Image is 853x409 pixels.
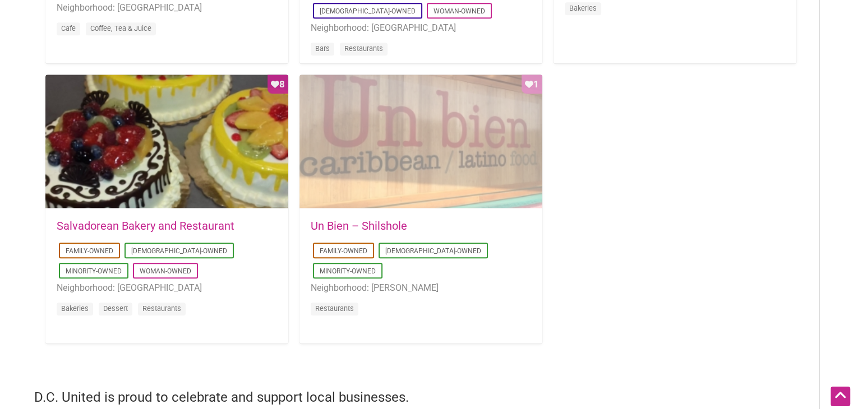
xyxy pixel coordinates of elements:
[320,247,367,255] a: Family-Owned
[320,267,376,275] a: Minority-Owned
[831,387,850,406] div: Scroll Back to Top
[385,247,481,255] a: [DEMOGRAPHIC_DATA]-Owned
[434,7,485,15] a: Woman-Owned
[61,304,89,313] a: Bakeries
[66,267,122,275] a: Minority-Owned
[57,1,277,15] li: Neighborhood: [GEOGRAPHIC_DATA]
[61,24,76,32] a: Cafe
[311,281,531,295] li: Neighborhood: [PERSON_NAME]
[57,281,277,295] li: Neighborhood: [GEOGRAPHIC_DATA]
[66,247,113,255] a: Family-Owned
[315,304,354,313] a: Restaurants
[315,44,330,53] a: Bars
[344,44,383,53] a: Restaurants
[131,247,227,255] a: [DEMOGRAPHIC_DATA]-Owned
[311,21,531,35] li: Neighborhood: [GEOGRAPHIC_DATA]
[140,267,191,275] a: Woman-Owned
[569,4,597,12] a: Bakeries
[34,388,819,407] h4: D.C. United is proud to celebrate and support local businesses.
[103,304,128,313] a: Dessert
[57,219,234,233] a: Salvadorean Bakery and Restaurant
[320,7,416,15] a: [DEMOGRAPHIC_DATA]-Owned
[311,219,407,233] a: Un Bien – Shilshole
[142,304,181,313] a: Restaurants
[90,24,151,32] a: Coffee, Tea & Juice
